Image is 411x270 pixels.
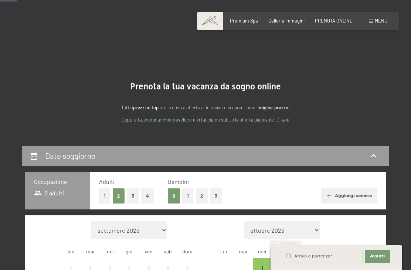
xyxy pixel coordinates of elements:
[127,188,139,204] button: 3
[365,250,390,263] button: Avanti
[196,188,208,204] button: 2
[34,189,64,197] span: 2 adulti
[86,248,95,254] abbr: martedì
[220,248,227,254] abbr: lunedì
[160,117,178,123] a: richiesta
[68,248,75,254] abbr: lunedì
[182,188,194,204] button: 1
[315,18,353,24] a: PRENOTA ONLINE
[58,116,353,123] p: Oppure fate una veloce e vi facciamo subito la offerta piacevole. Grazie
[58,104,353,111] p: Tutti i con la nostra offerta all'incusive e vi garantiamo il !
[230,18,258,24] a: Premium Spa
[210,188,222,204] button: 3
[34,178,81,186] h3: Occupazione
[45,151,95,160] h2: Date soggiorno
[146,117,152,123] a: quì
[259,105,288,110] strong: miglior prezzo
[168,188,180,204] button: 0
[130,81,281,92] span: Prenota la tua vacanza da sogno online
[126,248,133,254] abbr: giovedì
[133,105,159,110] strong: prezzi al top
[370,253,385,259] span: Avanti
[258,248,267,254] abbr: mercoledì
[99,188,111,204] button: 1
[99,178,115,185] span: Adulti
[268,18,305,24] a: Galleria immagini
[271,240,301,245] span: Richiesta express
[239,248,248,254] abbr: martedì
[105,248,114,254] abbr: mercoledì
[182,248,193,254] abbr: domenica
[164,248,172,254] abbr: sabato
[113,188,125,204] button: 2
[375,18,387,24] span: Menu
[141,188,154,204] button: 4
[321,188,377,204] button: Aggiungi camera
[168,178,189,185] span: Bambini
[145,248,153,254] abbr: venerdì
